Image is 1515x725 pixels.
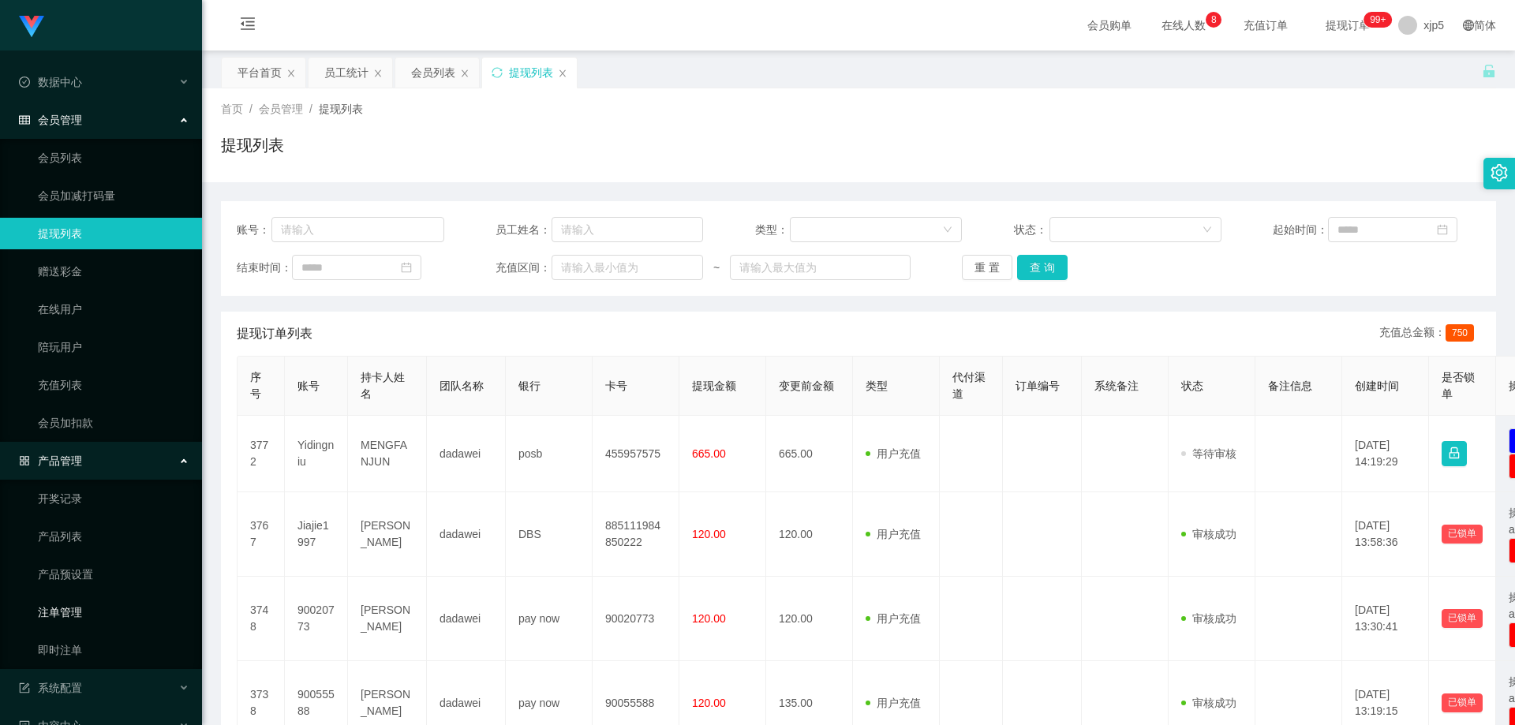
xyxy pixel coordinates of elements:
h1: 提现列表 [221,133,284,157]
td: pay now [506,577,593,661]
span: 120.00 [692,697,726,709]
span: 首页 [221,103,243,115]
sup: 236 [1363,12,1392,28]
div: 充值总金额： [1379,324,1480,343]
span: / [309,103,312,115]
span: ~ [703,260,730,276]
input: 请输入 [271,217,444,242]
a: 开奖记录 [38,483,189,514]
i: 图标: appstore-o [19,455,30,466]
span: 数据中心 [19,76,82,88]
div: 员工统计 [324,58,368,88]
span: 审核成功 [1181,612,1236,625]
span: 750 [1446,324,1474,342]
input: 请输入 [552,217,703,242]
span: 类型 [866,379,888,392]
span: 提现金额 [692,379,736,392]
span: 类型： [755,222,791,238]
span: 持卡人姓名 [361,371,405,400]
span: 审核成功 [1181,528,1236,540]
span: 审核成功 [1181,697,1236,709]
span: 在线人数 [1154,20,1214,31]
a: 注单管理 [38,596,189,628]
i: 图标: check-circle-o [19,77,30,88]
span: 备注信息 [1268,379,1312,392]
a: 即时注单 [38,634,189,666]
span: 提现订单 [1318,20,1378,31]
button: 已锁单 [1442,525,1483,544]
td: 3772 [238,416,285,492]
td: [PERSON_NAME] [348,577,427,661]
span: 用户充值 [866,612,921,625]
div: 平台首页 [238,58,282,88]
span: 银行 [518,379,541,392]
span: 120.00 [692,528,726,540]
button: 重 置 [962,255,1012,280]
td: dadawei [427,492,506,577]
span: 用户充值 [866,697,921,709]
button: 查 询 [1017,255,1068,280]
td: Yidingniu [285,416,348,492]
td: posb [506,416,593,492]
span: 状态： [1014,222,1049,238]
td: 120.00 [766,577,853,661]
td: MENGFANJUN [348,416,427,492]
a: 会员列表 [38,142,189,174]
span: 充值订单 [1236,20,1296,31]
span: 会员管理 [19,114,82,126]
i: 图标: global [1463,20,1474,31]
span: 系统配置 [19,682,82,694]
a: 赠送彩金 [38,256,189,287]
td: 455957575 [593,416,679,492]
img: logo.9652507e.png [19,16,44,38]
td: 120.00 [766,492,853,577]
a: 会员加减打码量 [38,180,189,211]
span: 账号 [297,379,320,392]
td: [DATE] 13:58:36 [1342,492,1429,577]
span: 会员管理 [259,103,303,115]
td: 90020773 [285,577,348,661]
a: 产品预设置 [38,559,189,590]
span: 提现订单列表 [237,324,312,343]
i: 图标: close [373,69,383,78]
input: 请输入最大值为 [730,255,910,280]
sup: 8 [1206,12,1221,28]
span: / [249,103,252,115]
span: 卡号 [605,379,627,392]
span: 序号 [250,371,261,400]
td: 885111984850222 [593,492,679,577]
button: 图标: lock [1442,441,1467,466]
i: 图标: form [19,682,30,693]
i: 图标: calendar [1437,224,1448,235]
span: 等待审核 [1181,447,1236,460]
span: 代付渠道 [952,371,986,400]
a: 陪玩用户 [38,331,189,363]
span: 是否锁单 [1442,371,1475,400]
i: 图标: close [286,69,296,78]
td: 665.00 [766,416,853,492]
td: dadawei [427,416,506,492]
span: 变更前金额 [779,379,834,392]
i: 图标: sync [492,67,503,78]
div: 提现列表 [509,58,553,88]
i: 图标: menu-fold [221,1,275,51]
span: 员工姓名： [496,222,551,238]
span: 团队名称 [440,379,484,392]
a: 在线用户 [38,293,189,325]
span: 状态 [1181,379,1203,392]
td: dadawei [427,577,506,661]
input: 请输入最小值为 [552,255,703,280]
span: 结束时间： [237,260,292,276]
span: 用户充值 [866,447,921,460]
td: [DATE] 14:19:29 [1342,416,1429,492]
span: 订单编号 [1016,379,1060,392]
p: 8 [1211,12,1217,28]
td: [PERSON_NAME] [348,492,427,577]
a: 会员加扣款 [38,407,189,439]
span: 起始时间： [1273,222,1328,238]
span: 用户充值 [866,528,921,540]
span: 充值区间： [496,260,551,276]
td: DBS [506,492,593,577]
i: 图标: down [943,225,952,236]
span: 系统备注 [1094,379,1139,392]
